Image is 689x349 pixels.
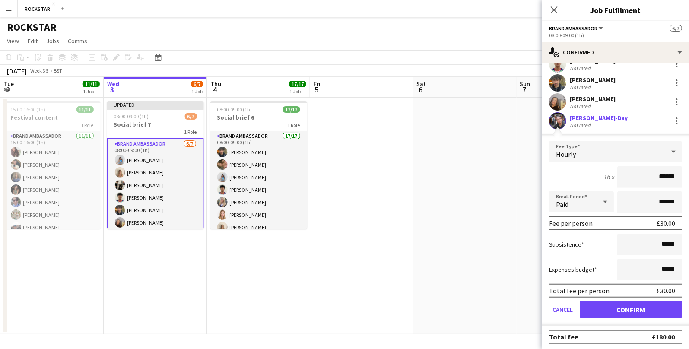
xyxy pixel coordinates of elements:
span: 2 [3,85,14,95]
div: 1 Job [289,88,306,95]
span: 17/17 [289,81,306,87]
button: Brand Ambassador [549,25,604,32]
div: Total fee [549,333,578,341]
span: 7 [519,85,530,95]
span: View [7,37,19,45]
span: Brand Ambassador [549,25,597,32]
app-job-card: 15:00-16:00 (1h)11/11Festival content1 RoleBrand Ambassador11/1115:00-16:00 (1h)[PERSON_NAME][PER... [4,101,101,229]
div: [DATE] [7,67,27,75]
h3: Festival content [4,114,101,121]
div: [PERSON_NAME] [570,95,616,103]
div: Fee per person [549,219,593,228]
div: £180.00 [652,333,675,341]
button: ROCKSTAR [18,0,57,17]
div: BST [54,67,62,74]
a: Edit [24,35,41,47]
span: Sun [520,80,530,88]
label: Expenses budget [549,266,597,273]
span: Week 36 [29,67,50,74]
div: 08:00-09:00 (1h) [549,32,682,38]
app-card-role: Brand Ambassador11/1115:00-16:00 (1h)[PERSON_NAME][PERSON_NAME][PERSON_NAME][PERSON_NAME][PERSON_... [4,131,101,286]
span: Fri [314,80,321,88]
div: Confirmed [542,42,689,63]
div: 1 Job [83,88,99,95]
span: Hourly [556,150,576,159]
div: [PERSON_NAME]-Day [570,114,628,122]
h1: ROCKSTAR [7,21,57,34]
span: Comms [68,37,87,45]
app-job-card: 08:00-09:00 (1h)17/17Social brief 61 RoleBrand Ambassador17/1708:00-09:00 (1h)[PERSON_NAME][PERSO... [210,101,307,229]
span: Tue [4,80,14,88]
span: 6/7 [670,25,682,32]
span: 17/17 [283,106,300,113]
button: Cancel [549,301,576,318]
div: Total fee per person [549,286,610,295]
span: 4 [209,85,221,95]
span: 6 [416,85,426,95]
h3: Job Fulfilment [542,4,689,16]
span: 1 Role [288,122,300,128]
span: 6/7 [185,113,197,120]
div: £30.00 [657,286,675,295]
span: Edit [28,37,38,45]
div: [PERSON_NAME] [570,76,616,84]
span: 15:00-16:00 (1h) [11,106,46,113]
span: 1 Role [184,129,197,135]
div: Not rated [570,84,592,90]
span: 08:00-09:00 (1h) [114,113,149,120]
div: Updated [107,101,204,108]
span: Jobs [46,37,59,45]
span: Paid [556,200,568,209]
label: Subsistence [549,241,584,248]
span: Thu [210,80,221,88]
div: 1 Job [191,88,203,95]
app-job-card: Updated08:00-09:00 (1h)6/7Social brief 71 RoleBrand Ambassador6/708:00-09:00 (1h)[PERSON_NAME][PE... [107,101,204,229]
span: 11/11 [83,81,100,87]
div: £30.00 [657,219,675,228]
span: 5 [312,85,321,95]
div: Not rated [570,65,592,71]
div: Not rated [570,103,592,109]
span: 11/11 [76,106,94,113]
app-card-role: Brand Ambassador6/708:00-09:00 (1h)[PERSON_NAME][PERSON_NAME][PERSON_NAME][PERSON_NAME][PERSON_NA... [107,138,204,244]
button: Confirm [580,301,682,318]
span: Wed [107,80,119,88]
span: 3 [106,85,119,95]
span: 6/7 [191,81,203,87]
span: 1 Role [81,122,94,128]
div: Not rated [570,122,592,128]
a: View [3,35,22,47]
a: Jobs [43,35,63,47]
div: 1h x [603,173,614,181]
span: 08:00-09:00 (1h) [217,106,252,113]
span: Sat [417,80,426,88]
h3: Social brief 7 [107,121,204,128]
a: Comms [64,35,91,47]
h3: Social brief 6 [210,114,307,121]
